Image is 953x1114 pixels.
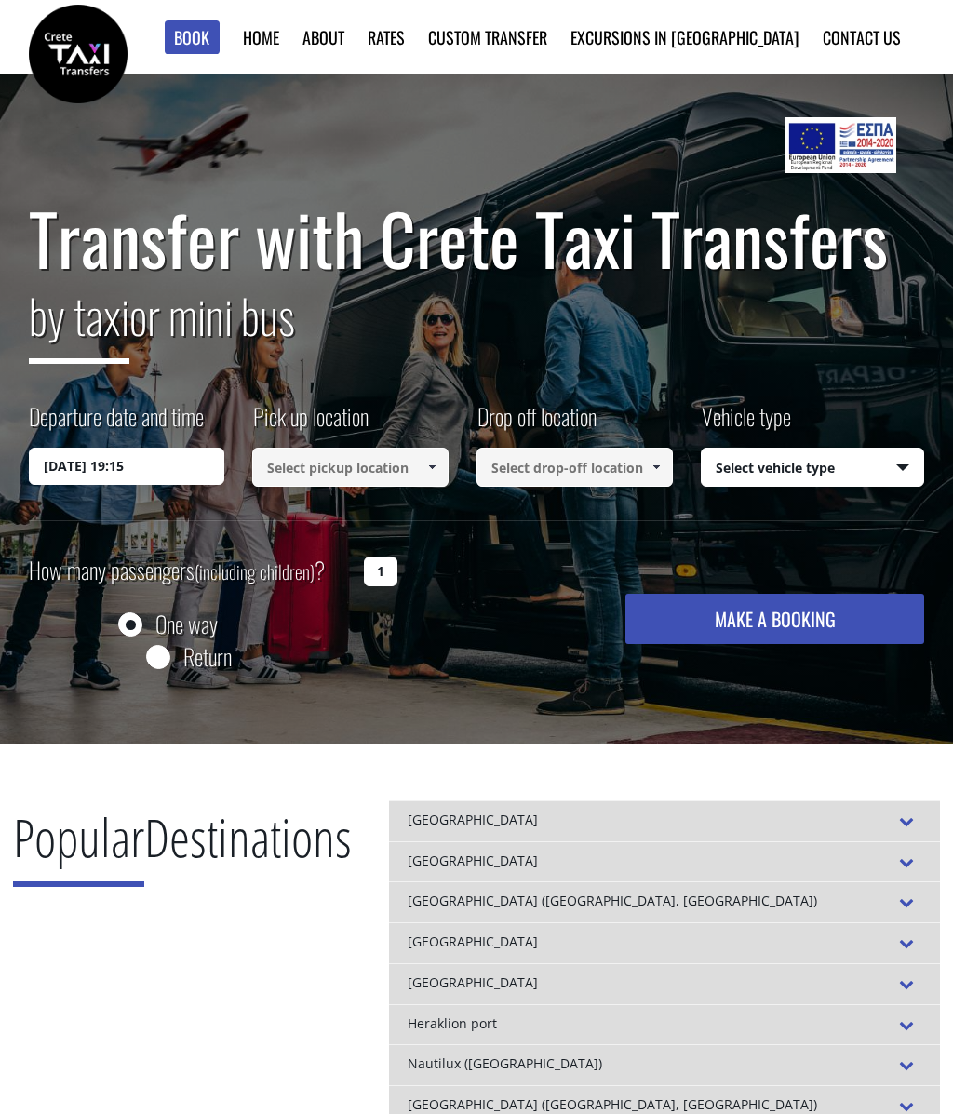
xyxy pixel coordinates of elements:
img: Crete Taxi Transfers | Safe Taxi Transfer Services from to Heraklion Airport, Chania Airport, Ret... [29,5,128,103]
label: Pick up location [252,400,369,448]
div: Nautilux ([GEOGRAPHIC_DATA]) [389,1044,940,1085]
a: Crete Taxi Transfers | Safe Taxi Transfer Services from to Heraklion Airport, Chania Airport, Ret... [29,42,128,61]
label: Return [183,645,232,668]
label: Drop off location [476,400,597,448]
label: Departure date and time [29,400,204,448]
a: About [302,25,344,49]
a: Contact us [823,25,901,49]
label: Vehicle type [701,400,791,448]
input: Select drop-off location [476,448,673,487]
small: (including children) [195,557,315,585]
a: Show All Items [416,448,447,487]
img: e-bannersEUERDF180X90.jpg [785,117,896,173]
div: [GEOGRAPHIC_DATA] [389,841,940,882]
h2: or mini bus [29,277,925,378]
a: Home [243,25,279,49]
input: Select pickup location [252,448,449,487]
a: Excursions in [GEOGRAPHIC_DATA] [570,25,799,49]
div: [GEOGRAPHIC_DATA] [389,800,940,841]
span: Popular [13,801,144,887]
div: Heraklion port [389,1004,940,1045]
span: Select vehicle type [702,449,924,488]
div: [GEOGRAPHIC_DATA] ([GEOGRAPHIC_DATA], [GEOGRAPHIC_DATA]) [389,881,940,922]
a: Custom Transfer [428,25,547,49]
span: by taxi [29,280,129,364]
a: Book [165,20,221,55]
h1: Transfer with Crete Taxi Transfers [29,199,925,277]
div: [GEOGRAPHIC_DATA] [389,963,940,1004]
button: MAKE A BOOKING [625,594,924,644]
h2: Destinations [13,800,352,901]
div: [GEOGRAPHIC_DATA] [389,922,940,963]
a: Rates [368,25,405,49]
label: How many passengers ? [29,548,353,594]
a: Show All Items [640,448,671,487]
label: One way [155,612,218,636]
